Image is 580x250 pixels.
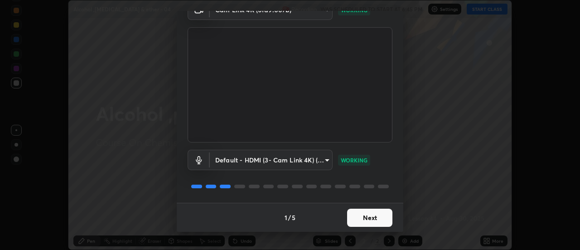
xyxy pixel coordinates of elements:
h4: / [288,213,291,222]
p: WORKING [341,156,367,164]
h4: 5 [292,213,295,222]
h4: 1 [285,213,287,222]
div: Cam Link 4K (0fd9:007b) [210,150,333,170]
button: Next [347,209,392,227]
